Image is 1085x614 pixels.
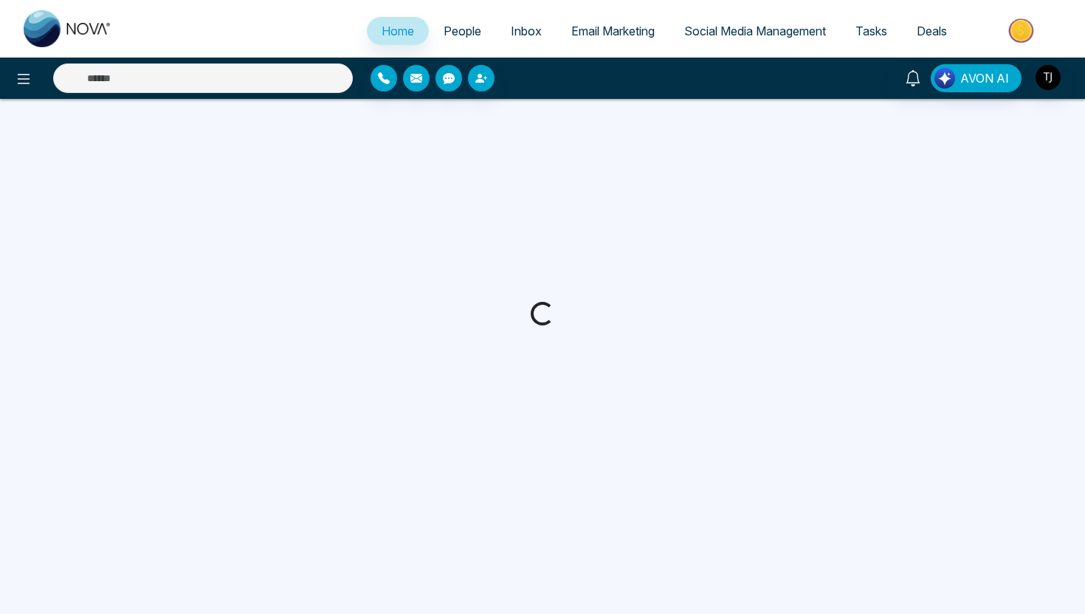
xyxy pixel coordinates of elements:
a: People [429,17,496,45]
img: Lead Flow [934,68,955,89]
span: Tasks [855,24,887,38]
a: Email Marketing [557,17,669,45]
span: Inbox [511,24,542,38]
span: AVON AI [960,69,1009,87]
span: Home [382,24,414,38]
span: Social Media Management [684,24,826,38]
img: User Avatar [1036,65,1061,90]
a: Deals [902,17,962,45]
span: Email Marketing [571,24,655,38]
span: Deals [917,24,947,38]
button: AVON AI [931,64,1022,92]
a: Tasks [841,17,902,45]
a: Home [367,17,429,45]
img: Nova CRM Logo [24,10,112,47]
img: Market-place.gif [969,14,1076,47]
span: People [444,24,481,38]
a: Inbox [496,17,557,45]
a: Social Media Management [669,17,841,45]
